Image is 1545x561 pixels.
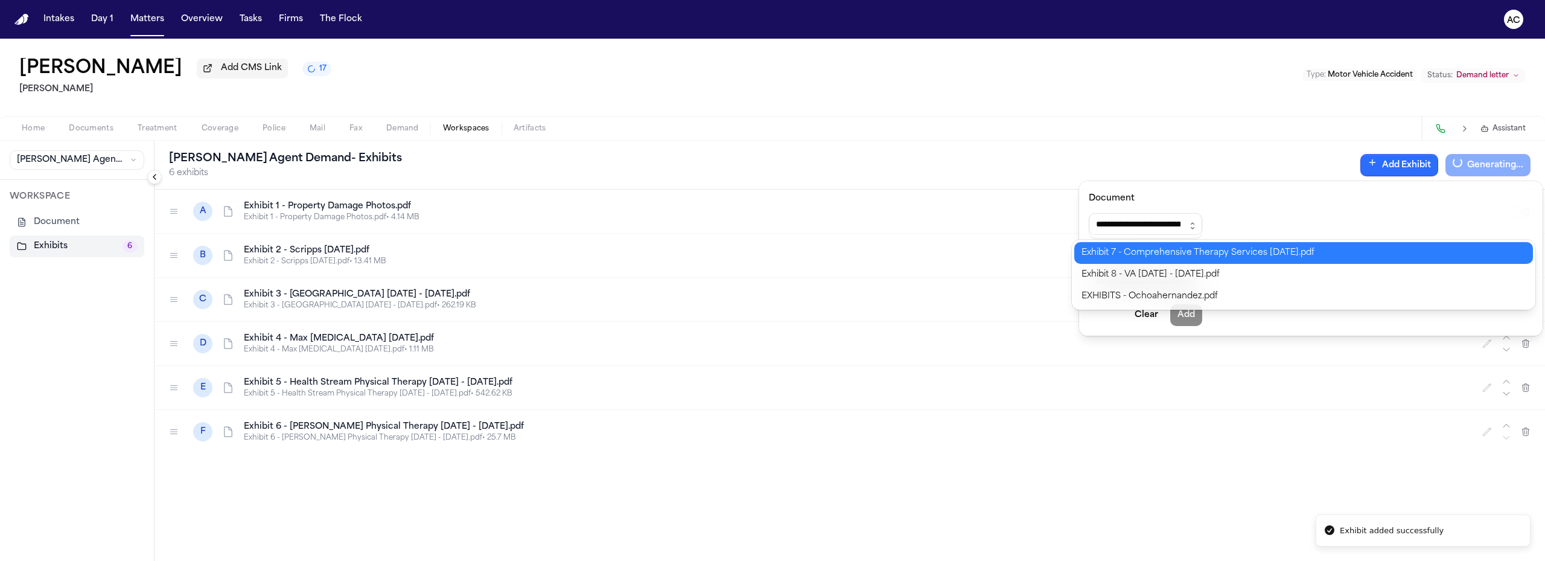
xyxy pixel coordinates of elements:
[193,290,212,309] div: C
[123,240,137,252] span: 6
[1079,181,1543,336] div: Add Exhibit
[154,322,1545,366] div: DExhibit 4 - Max [MEDICAL_DATA] [DATE].pdfExhibit 4 - Max [MEDICAL_DATA] [DATE].pdf• 1.11 MB
[244,245,1468,257] h4: Exhibit 2 - Scripps [DATE].pdf
[244,377,1468,389] h4: Exhibit 5 - Health Stream Physical Therapy [DATE] - [DATE].pdf
[386,124,419,133] span: Demand
[274,8,308,30] button: Firms
[202,124,238,133] span: Coverage
[19,58,182,80] h1: [PERSON_NAME]
[193,202,212,221] div: A
[22,124,45,133] span: Home
[244,389,1468,399] p: Exhibit 5 - Health Stream Physical Therapy [DATE] - [DATE].pdf • 542.62 KB
[1307,71,1326,79] span: Type :
[349,124,362,133] span: Fax
[1427,71,1453,80] span: Status:
[14,14,29,25] a: Home
[169,167,402,179] p: 6 exhibits
[244,289,1468,301] h4: Exhibit 3 - [GEOGRAPHIC_DATA] [DATE] - [DATE].pdf
[1477,378,1497,397] button: Edit exhibit name
[154,278,1545,322] div: CExhibit 3 - [GEOGRAPHIC_DATA] [DATE] - [DATE].pdfExhibit 3 - [GEOGRAPHIC_DATA] [DATE] - [DATE].p...
[1477,422,1497,441] button: Edit exhibit name
[1432,120,1449,137] button: Make a Call
[514,124,546,133] span: Artifacts
[1480,124,1526,133] button: Assistant
[1477,334,1497,353] button: Edit exhibit name
[235,8,267,30] button: Tasks
[263,124,285,133] span: Police
[244,213,1468,222] p: Exhibit 1 - Property Damage Photos.pdf • 4.14 MB
[315,8,367,30] button: The Flock
[244,301,1468,310] p: Exhibit 3 - [GEOGRAPHIC_DATA] [DATE] - [DATE].pdf • 262.19 KB
[147,170,162,184] button: Collapse sidebar
[193,334,212,353] div: D
[154,410,1545,454] div: FExhibit 6 - [PERSON_NAME] Physical Therapy [DATE] - [DATE].pdfExhibit 6 - [PERSON_NAME] Physical...
[169,150,402,167] h2: [PERSON_NAME] Agent Demand - Exhibits
[1445,154,1531,176] button: Generating...
[244,257,1468,266] p: Exhibit 2 - Scripps [DATE].pdf • 13.41 MB
[310,124,325,133] span: Mail
[244,200,1468,213] h4: Exhibit 1 - Property Damage Photos.pdf
[10,211,144,233] button: Document
[319,64,327,74] span: 17
[244,345,1468,354] p: Exhibit 4 - Max [MEDICAL_DATA] [DATE].pdf • 1.11 MB
[176,8,228,30] button: Overview
[1303,69,1416,81] button: Edit Type: Motor Vehicle Accident
[14,14,29,25] img: Finch Logo
[1328,71,1413,79] span: Motor Vehicle Accident
[69,124,113,133] span: Documents
[1081,268,1220,282] span: Exhibit 8 - VA [DATE] - [DATE].pdf
[154,234,1545,278] div: BExhibit 2 - Scripps [DATE].pdfExhibit 2 - Scripps [DATE].pdf• 13.41 MB
[302,62,331,76] button: 17 active tasks
[244,433,1468,443] p: Exhibit 6 - [PERSON_NAME] Physical Therapy [DATE] - [DATE].pdf • 25.7 MB
[19,82,331,97] h2: [PERSON_NAME]
[193,246,212,265] div: B
[10,150,144,170] button: [PERSON_NAME] Agent Demand
[221,62,282,74] span: Add CMS Link
[1081,246,1314,260] span: Exhibit 7 - Comprehensive Therapy Services [DATE].pdf
[1421,68,1526,83] button: Change status from Demand letter
[443,124,489,133] span: Workspaces
[193,422,212,441] div: F
[1081,289,1218,304] span: EXHIBITS - Ochoahernandez.pdf
[1340,525,1444,537] div: Exhibit added successfully
[154,190,1545,234] div: AExhibit 1 - Property Damage Photos.pdfExhibit 1 - Property Damage Photos.pdf• 4.14 MB
[10,190,144,204] p: WORKSPACE
[1360,154,1438,176] button: Add Exhibit
[197,59,288,78] button: Add CMS Link
[193,378,212,397] div: E
[86,8,118,30] button: Day 1
[1456,71,1509,80] span: Demand letter
[138,124,177,133] span: Treatment
[10,236,144,257] button: Exhibits6
[126,8,169,30] button: Matters
[39,8,79,30] button: Intakes
[1492,124,1526,133] span: Assistant
[154,366,1545,410] div: EExhibit 5 - Health Stream Physical Therapy [DATE] - [DATE].pdfExhibit 5 - Health Stream Physical...
[244,333,1468,345] h4: Exhibit 4 - Max [MEDICAL_DATA] [DATE].pdf
[244,421,1468,433] h4: Exhibit 6 - [PERSON_NAME] Physical Therapy [DATE] - [DATE].pdf
[19,58,182,80] button: Edit matter name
